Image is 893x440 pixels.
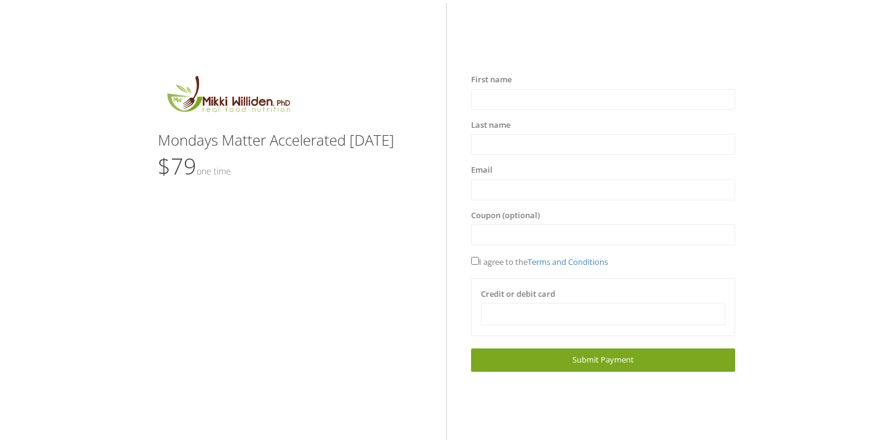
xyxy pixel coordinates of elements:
[471,348,735,371] a: Submit Payment
[471,74,512,86] label: First name
[481,288,555,301] label: Credit or debit card
[489,309,717,320] iframe: Secure card payment input frame
[471,210,540,222] label: Coupon (optional)
[528,256,608,267] a: Terms and Conditions
[158,74,298,120] img: MikkiLogoMain.png
[471,119,510,132] label: Last name
[197,165,231,177] small: One time
[471,256,608,267] span: I agree to the
[471,164,493,176] label: Email
[158,151,231,181] span: $79
[572,354,634,365] span: Submit Payment
[158,132,422,148] h3: Mondays Matter Accelerated [DATE]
